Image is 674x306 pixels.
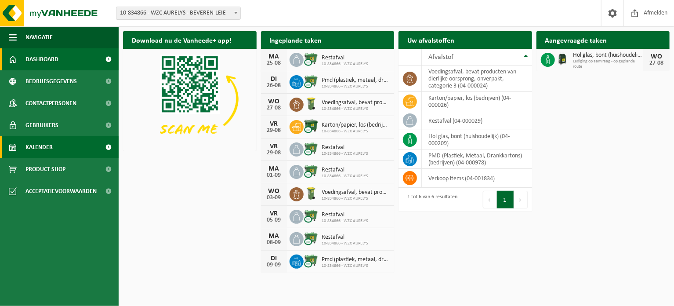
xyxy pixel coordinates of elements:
div: MA [265,165,283,172]
div: 26-08 [265,83,283,89]
div: 27-08 [265,105,283,111]
img: WB-0660-CU [304,208,319,223]
span: 10-834866 - WZC AURELYS [322,196,390,201]
img: WB-0140-HPE-GN-50 [304,186,319,201]
div: 01-09 [265,172,283,178]
img: Download de VHEPlus App [123,49,257,149]
span: 10-834866 - WZC AURELYS [322,151,369,157]
span: 10-834866 - WZC AURELYS - BEVEREN-LEIE [116,7,241,20]
span: 10-834866 - WZC AURELYS [322,263,390,269]
span: Gebruikers [25,114,58,136]
div: 09-09 [265,262,283,268]
button: 1 [497,191,514,208]
div: 29-08 [265,150,283,156]
h2: Download nu de Vanheede+ app! [123,31,240,48]
h2: Aangevraagde taken [536,31,616,48]
span: Pmd (plastiek, metaal, drankkartons) (bedrijven) [322,256,390,263]
span: Restafval [322,211,369,219]
h2: Uw afvalstoffen [399,31,463,48]
span: 10-834866 - WZC AURELYS [322,106,390,112]
span: Navigatie [25,26,53,48]
span: Kalender [25,136,53,158]
div: 29-08 [265,127,283,134]
span: Pmd (plastiek, metaal, drankkartons) (bedrijven) [322,77,390,84]
span: Bedrijfsgegevens [25,70,77,92]
span: 10-834866 - WZC AURELYS - BEVEREN-LEIE [116,7,240,19]
span: 10-834866 - WZC AURELYS [322,219,369,224]
span: Restafval [322,234,369,241]
td: voedingsafval, bevat producten van dierlijke oorsprong, onverpakt, categorie 3 (04-000024) [422,66,532,92]
img: WB-1100-CU [304,119,319,134]
span: Hol glas, bont (huishoudelijk) [573,52,644,59]
span: 10-834866 - WZC AURELYS [322,174,369,179]
img: WB-0660-CU [304,141,319,156]
button: Previous [483,191,497,208]
span: Voedingsafval, bevat producten van dierlijke oorsprong, onverpakt, categorie 3 [322,189,390,196]
span: 10-834866 - WZC AURELYS [322,84,390,89]
div: MA [265,233,283,240]
div: VR [265,210,283,217]
span: Afvalstof [428,54,453,61]
div: VR [265,143,283,150]
td: karton/papier, los (bedrijven) (04-000026) [422,92,532,111]
div: DI [265,255,283,262]
div: WO [265,98,283,105]
span: Voedingsafval, bevat producten van dierlijke oorsprong, onverpakt, categorie 3 [322,99,390,106]
span: Restafval [322,167,369,174]
div: 27-08 [648,60,665,66]
div: VR [265,120,283,127]
span: Contactpersonen [25,92,76,114]
div: 03-09 [265,195,283,201]
img: WB-0660-CU [304,74,319,89]
div: WO [265,188,283,195]
td: hol glas, bont (huishoudelijk) (04-000209) [422,130,532,149]
span: Dashboard [25,48,58,70]
div: 05-09 [265,217,283,223]
img: WB-0660-CU [304,231,319,246]
img: WB-0140-HPE-GN-50 [304,96,319,111]
span: Restafval [322,55,369,62]
div: MA [265,53,283,60]
span: Lediging op aanvraag - op geplande route [573,59,644,69]
button: Next [514,191,528,208]
td: restafval (04-000029) [422,111,532,130]
div: 1 tot 6 van 6 resultaten [403,190,457,209]
div: DI [265,76,283,83]
span: 10-834866 - WZC AURELYS [322,241,369,246]
span: 10-834866 - WZC AURELYS [322,129,390,134]
span: Acceptatievoorwaarden [25,180,97,202]
img: CR-HR-1C-1000-PES-01 [555,51,570,66]
span: Product Shop [25,158,65,180]
td: PMD (Plastiek, Metaal, Drankkartons) (bedrijven) (04-000978) [422,149,532,169]
span: Restafval [322,144,369,151]
span: 10-834866 - WZC AURELYS [322,62,369,67]
div: 25-08 [265,60,283,66]
img: WB-0660-CU [304,253,319,268]
div: 08-09 [265,240,283,246]
h2: Ingeplande taken [261,31,331,48]
td: verkoop items (04-001834) [422,169,532,188]
img: WB-0660-CU [304,51,319,66]
span: Karton/papier, los (bedrijven) [322,122,390,129]
div: WO [648,53,665,60]
img: WB-0660-CU [304,164,319,178]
